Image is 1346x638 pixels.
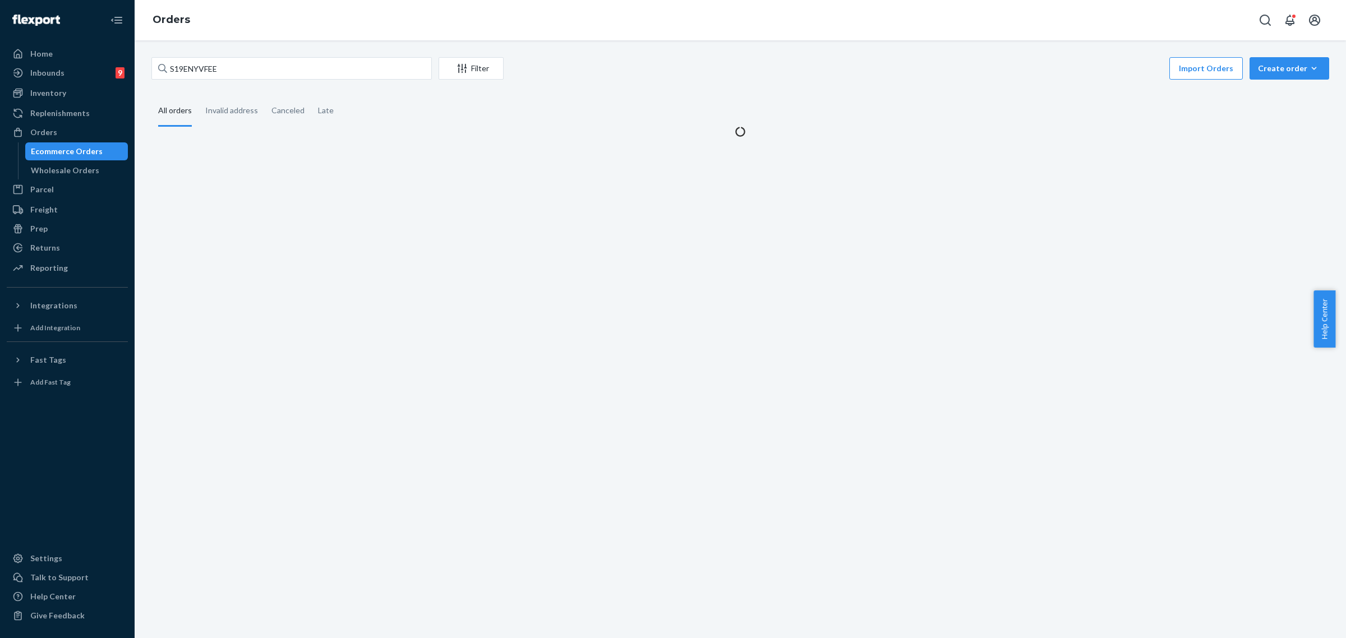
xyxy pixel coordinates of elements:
[7,123,128,141] a: Orders
[30,204,58,215] div: Freight
[7,588,128,605] a: Help Center
[30,377,71,387] div: Add Fast Tag
[25,161,128,179] a: Wholesale Orders
[30,610,85,621] div: Give Feedback
[439,63,503,74] div: Filter
[7,84,128,102] a: Inventory
[7,319,128,337] a: Add Integration
[30,184,54,195] div: Parcel
[1169,57,1243,80] button: Import Orders
[7,607,128,625] button: Give Feedback
[7,549,128,567] a: Settings
[12,15,60,26] img: Flexport logo
[1303,9,1326,31] button: Open account menu
[1254,9,1276,31] button: Open Search Box
[271,96,305,125] div: Canceled
[25,142,128,160] a: Ecommerce Orders
[30,223,48,234] div: Prep
[318,96,334,125] div: Late
[30,323,80,332] div: Add Integration
[7,220,128,238] a: Prep
[105,9,128,31] button: Close Navigation
[7,259,128,277] a: Reporting
[30,572,89,583] div: Talk to Support
[30,108,90,119] div: Replenishments
[1279,9,1301,31] button: Open notifications
[1250,57,1329,80] button: Create order
[30,67,64,78] div: Inbounds
[7,351,128,369] button: Fast Tags
[439,57,504,80] button: Filter
[31,146,103,157] div: Ecommerce Orders
[158,96,192,127] div: All orders
[1258,63,1321,74] div: Create order
[7,568,128,586] a: Talk to Support
[151,57,432,80] input: Search orders
[7,373,128,391] a: Add Fast Tag
[7,297,128,315] button: Integrations
[116,67,125,78] div: 9
[7,239,128,257] a: Returns
[30,127,57,138] div: Orders
[205,96,258,125] div: Invalid address
[30,242,60,253] div: Returns
[7,45,128,63] a: Home
[30,262,68,274] div: Reporting
[7,181,128,198] a: Parcel
[7,64,128,82] a: Inbounds9
[7,201,128,219] a: Freight
[1313,290,1335,348] button: Help Center
[144,4,199,36] ol: breadcrumbs
[153,13,190,26] a: Orders
[30,300,77,311] div: Integrations
[31,165,99,176] div: Wholesale Orders
[7,104,128,122] a: Replenishments
[30,87,66,99] div: Inventory
[30,354,66,366] div: Fast Tags
[30,591,76,602] div: Help Center
[30,553,62,564] div: Settings
[30,48,53,59] div: Home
